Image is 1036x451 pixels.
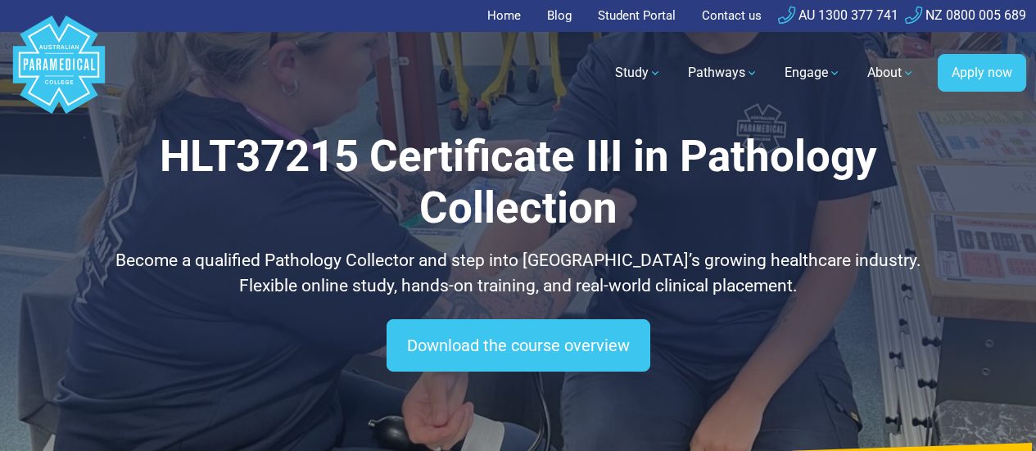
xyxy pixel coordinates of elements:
a: Pathways [678,50,768,96]
a: NZ 0800 005 689 [905,7,1026,23]
a: About [857,50,925,96]
p: Become a qualified Pathology Collector and step into [GEOGRAPHIC_DATA]’s growing healthcare indus... [86,248,950,300]
a: Study [605,50,672,96]
a: Australian Paramedical College [10,32,108,115]
a: AU 1300 377 741 [778,7,898,23]
a: Engage [775,50,851,96]
h1: HLT37215 Certificate III in Pathology Collection [86,131,950,235]
a: Apply now [938,54,1026,92]
a: Download the course overview [387,319,650,372]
